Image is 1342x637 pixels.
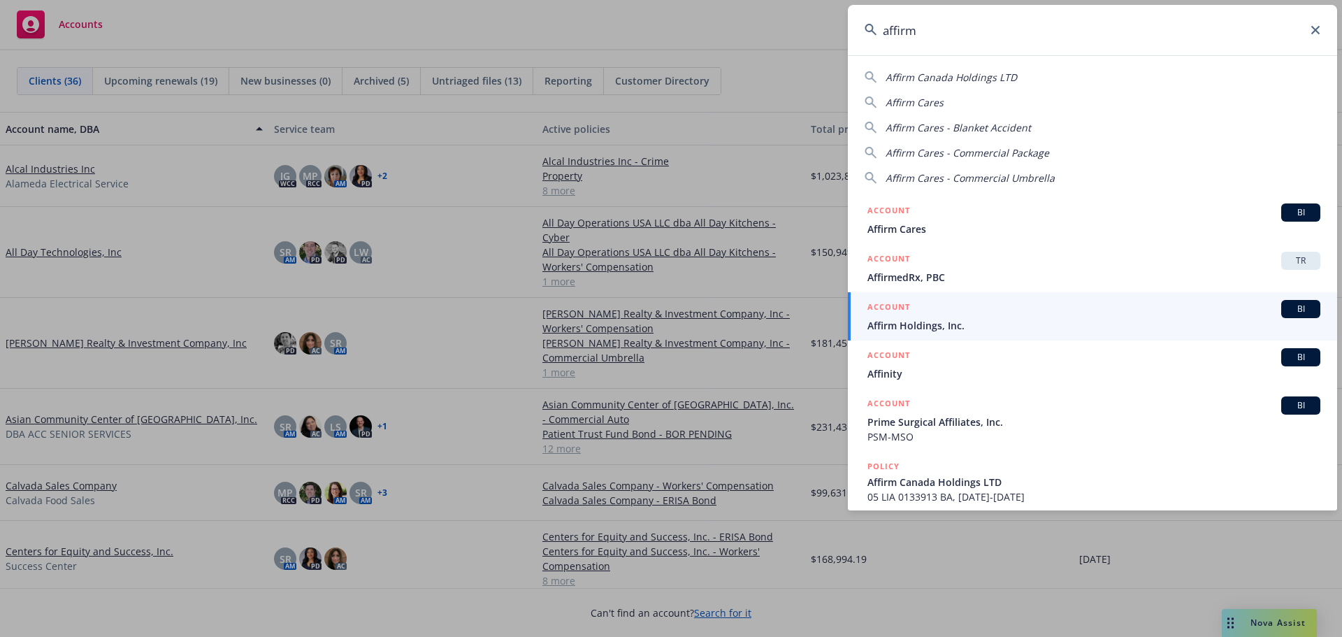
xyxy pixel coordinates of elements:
span: Affirm Canada Holdings LTD [886,71,1017,84]
h5: POLICY [867,459,900,473]
span: Affirm Cares - Commercial Umbrella [886,171,1055,185]
a: POLICYAffirm Canada Holdings LTD05 LIA 0133913 BA, [DATE]-[DATE] [848,452,1337,512]
a: ACCOUNTBIPrime Surgical Affiliates, Inc.PSM-MSO [848,389,1337,452]
span: BI [1287,399,1315,412]
span: Affirm Cares [867,222,1320,236]
span: TR [1287,255,1315,267]
h5: ACCOUNT [867,300,910,317]
span: AffirmedRx, PBC [867,270,1320,285]
span: Affirm Canada Holdings LTD [867,475,1320,489]
span: BI [1287,351,1315,364]
span: Affinity [867,366,1320,381]
h5: ACCOUNT [867,203,910,220]
h5: ACCOUNT [867,396,910,413]
span: 05 LIA 0133913 BA, [DATE]-[DATE] [867,489,1320,504]
input: Search... [848,5,1337,55]
a: ACCOUNTBIAffinity [848,341,1337,389]
span: Affirm Cares - Blanket Accident [886,121,1031,134]
a: ACCOUNTBIAffirm Cares [848,196,1337,244]
span: PSM-MSO [867,429,1320,444]
h5: ACCOUNT [867,348,910,365]
span: Affirm Cares - Commercial Package [886,146,1049,159]
a: ACCOUNTBIAffirm Holdings, Inc. [848,292,1337,341]
span: Prime Surgical Affiliates, Inc. [867,415,1320,429]
span: Affirm Cares [886,96,944,109]
span: BI [1287,303,1315,315]
span: Affirm Holdings, Inc. [867,318,1320,333]
h5: ACCOUNT [867,252,910,269]
a: ACCOUNTTRAffirmedRx, PBC [848,244,1337,292]
span: BI [1287,206,1315,219]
